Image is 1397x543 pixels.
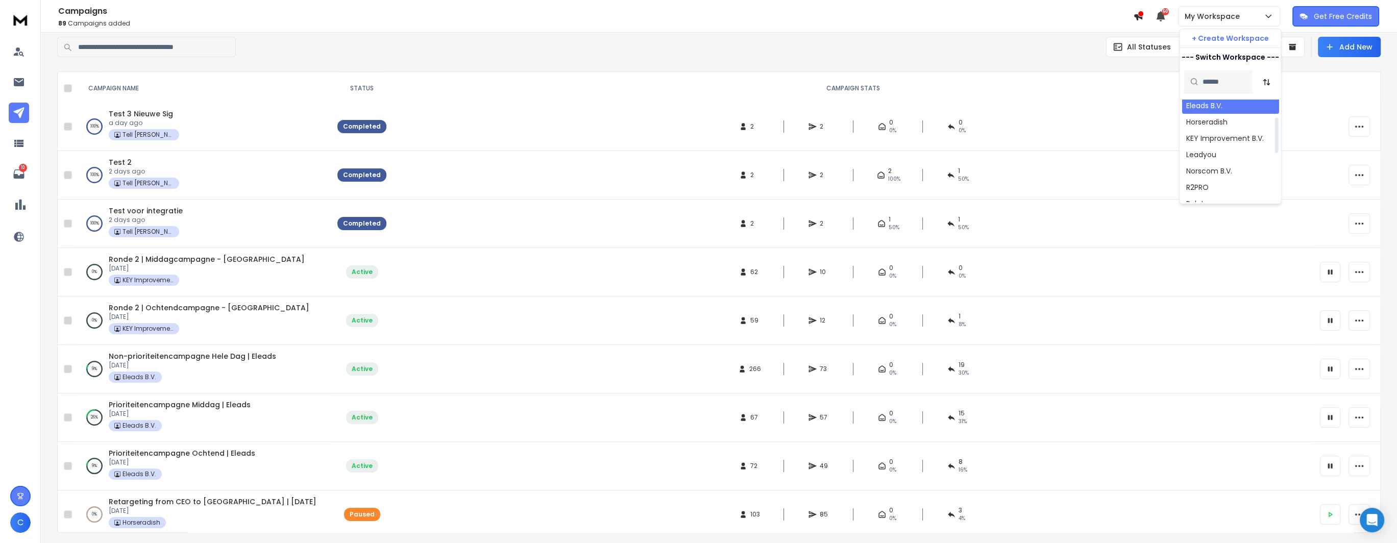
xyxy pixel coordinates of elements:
[331,72,393,105] th: STATUS
[76,442,331,490] td: 9%Prioriteitencampagne Ochtend | Eleads[DATE]Eleads B.V.
[352,268,373,276] div: Active
[92,461,97,471] p: 9 %
[820,268,830,276] span: 10
[122,470,156,478] p: Eleads B.V.
[959,369,969,377] span: 30 %
[91,412,98,423] p: 26 %
[76,72,331,105] th: CAMPAIGN NAME
[959,361,965,369] span: 19
[750,122,761,131] span: 2
[109,507,316,515] p: [DATE]
[750,413,761,422] span: 67
[959,458,963,466] span: 8
[92,267,97,277] p: 0 %
[888,175,900,183] span: 100 %
[109,458,255,466] p: [DATE]
[90,218,99,229] p: 100 %
[889,264,893,272] span: 0
[958,175,969,183] span: 50 %
[92,364,97,374] p: 9 %
[889,127,896,135] span: 0%
[1192,33,1269,43] p: + Create Workspace
[109,119,179,127] p: a day ago
[889,118,893,127] span: 0
[889,506,893,514] span: 0
[122,373,156,381] p: Eleads B.V.
[1292,6,1379,27] button: Get Free Credits
[9,164,29,184] a: 10
[109,448,255,458] a: Prioriteitencampagne Ochtend | Eleads
[959,127,966,135] span: 0 %
[750,462,761,470] span: 72
[1127,42,1171,52] p: All Statuses
[352,413,373,422] div: Active
[889,417,896,426] span: 0%
[820,510,830,519] span: 85
[959,506,962,514] span: 3
[92,509,97,520] p: 0 %
[343,122,381,131] div: Completed
[109,254,305,264] a: Ronde 2 | Middagcampagne - [GEOGRAPHIC_DATA]
[1186,101,1222,111] div: Eleads B.V.
[1360,508,1384,532] div: Open Intercom Messenger
[343,171,381,179] div: Completed
[958,167,960,175] span: 1
[109,351,276,361] span: Non-prioriteitencampagne Hele Dag | Eleads
[820,413,830,422] span: 57
[959,320,966,329] span: 8 %
[109,497,316,507] a: Retargeting from CEO to [GEOGRAPHIC_DATA] | [DATE]
[109,157,132,167] a: Test 2
[820,365,830,373] span: 73
[958,215,960,224] span: 1
[1162,8,1169,15] span: 50
[109,303,309,313] a: Ronde 2 | Ochtendcampagne - [GEOGRAPHIC_DATA]
[1318,37,1381,57] button: Add New
[959,417,967,426] span: 31 %
[109,167,179,176] p: 2 days ago
[1182,52,1279,62] p: --- Switch Workspace ---
[76,297,331,345] td: 0%Ronde 2 | Ochtendcampagne - [GEOGRAPHIC_DATA][DATE]KEY Improvement B.V.
[58,19,1133,28] p: Campaigns added
[820,122,830,131] span: 2
[889,514,896,523] span: 0%
[109,109,173,119] a: Test 3 Nieuwe Sig
[76,200,331,248] td: 100%Test voor integratie2 days agoTell [PERSON_NAME]
[90,121,99,132] p: 100 %
[750,510,761,519] span: 103
[1256,72,1277,92] button: Sort by Sort A-Z
[10,512,31,533] button: C
[889,312,893,320] span: 0
[393,72,1314,105] th: CAMPAIGN STATS
[1185,11,1244,21] p: My Workspace
[76,248,331,297] td: 0%Ronde 2 | Middagcampagne - [GEOGRAPHIC_DATA][DATE]KEY Improvement B.V.
[109,410,251,418] p: [DATE]
[1186,182,1208,192] div: R2PRO
[959,312,961,320] span: 1
[122,422,156,430] p: Eleads B.V.
[959,272,966,280] span: 0 %
[750,316,761,325] span: 59
[889,369,896,377] span: 0%
[109,206,183,216] a: Test voor integratie
[959,409,965,417] span: 15
[749,365,761,373] span: 266
[1186,117,1227,127] div: Horseradish
[76,151,331,200] td: 100%Test 22 days agoTell [PERSON_NAME]
[92,315,97,326] p: 0 %
[352,462,373,470] div: Active
[820,462,830,470] span: 49
[58,19,66,28] span: 89
[122,519,160,527] p: Horseradish
[122,276,174,284] p: KEY Improvement B.V.
[109,216,183,224] p: 2 days ago
[109,400,251,410] a: Prioriteitencampagne Middag | Eleads
[352,365,373,373] div: Active
[820,219,830,228] span: 2
[58,5,1133,17] h1: Campaigns
[1314,11,1372,21] p: Get Free Credits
